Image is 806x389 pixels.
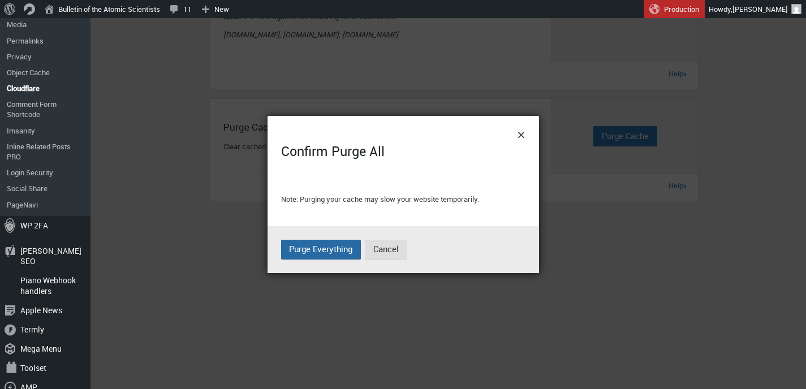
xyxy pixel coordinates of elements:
span: Cancel [373,243,399,254]
button: Purge Everything [281,240,361,260]
span: [PERSON_NAME] [732,4,788,14]
span: Purge Everything [289,243,352,254]
span: Confirm Purge All [281,142,385,160]
span: Note: Purging your cache may slow your website temporarily. [281,194,479,204]
button: Cancel [365,240,407,260]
